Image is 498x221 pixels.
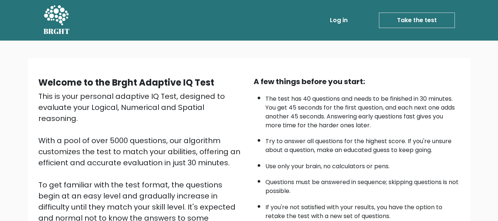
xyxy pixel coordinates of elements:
b: Welcome to the Brght Adaptive IQ Test [38,76,214,89]
li: Use only your brain, no calculators or pens. [265,158,460,171]
a: Log in [327,13,351,28]
a: BRGHT [43,3,70,38]
a: Take the test [379,13,455,28]
li: Questions must be answered in sequence; skipping questions is not possible. [265,174,460,196]
li: The test has 40 questions and needs to be finished in 30 minutes. You get 45 seconds for the firs... [265,91,460,130]
li: If you're not satisfied with your results, you have the option to retake the test with a new set ... [265,199,460,221]
h5: BRGHT [43,27,70,36]
div: A few things before you start: [254,76,460,87]
li: Try to answer all questions for the highest score. If you're unsure about a question, make an edu... [265,133,460,155]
